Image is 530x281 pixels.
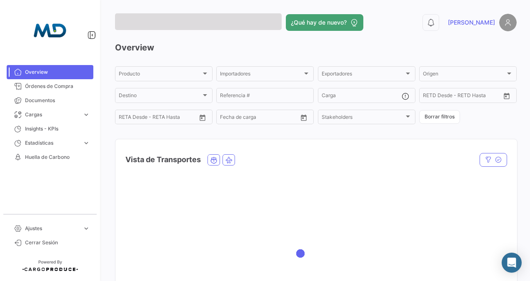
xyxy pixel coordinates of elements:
[7,79,93,93] a: Órdenes de Compra
[423,94,438,100] input: Desde
[502,253,522,273] div: Abrir Intercom Messenger
[25,153,90,161] span: Huella de Carbono
[82,111,90,118] span: expand_more
[119,94,201,100] span: Destino
[7,122,93,136] a: Insights - KPIs
[115,42,517,53] h3: Overview
[125,154,201,166] h4: Vista de Transportes
[7,65,93,79] a: Overview
[208,155,220,165] button: Ocean
[220,72,302,78] span: Importadores
[119,72,201,78] span: Producto
[140,115,177,121] input: Hasta
[322,72,404,78] span: Exportadores
[220,115,235,121] input: Desde
[25,83,90,90] span: Órdenes de Compra
[82,139,90,147] span: expand_more
[7,150,93,164] a: Huella de Carbono
[499,14,517,31] img: placeholder-user.png
[423,72,505,78] span: Origen
[25,225,79,232] span: Ajustes
[119,115,134,121] input: Desde
[322,115,404,121] span: Stakeholders
[223,155,235,165] button: Air
[25,111,79,118] span: Cargas
[241,115,278,121] input: Hasta
[419,110,460,124] button: Borrar filtros
[25,68,90,76] span: Overview
[29,10,71,52] img: 5ecda62e-2168-445c-a527-a56604ccc60b.jpeg
[82,225,90,232] span: expand_more
[291,18,347,27] span: ¿Qué hay de nuevo?
[196,111,209,124] button: Open calendar
[25,97,90,104] span: Documentos
[25,139,79,147] span: Estadísticas
[7,93,93,108] a: Documentos
[25,239,90,246] span: Cerrar Sesión
[448,18,495,27] span: [PERSON_NAME]
[25,125,90,133] span: Insights - KPIs
[444,94,481,100] input: Hasta
[500,90,513,102] button: Open calendar
[286,14,363,31] button: ¿Qué hay de nuevo?
[297,111,310,124] button: Open calendar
